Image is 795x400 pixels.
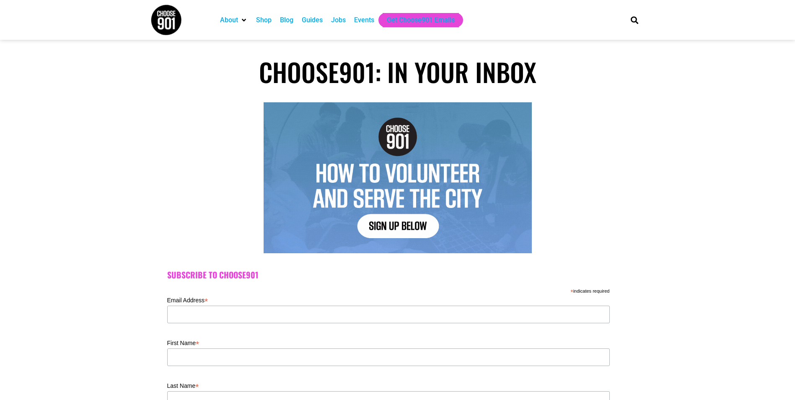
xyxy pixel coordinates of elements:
[264,102,532,253] img: Text graphic with "Choose 901" logo. Reads: "7 Things to Do in Memphis This Week. Sign Up Below."...
[216,13,616,27] nav: Main nav
[220,15,238,25] a: About
[216,13,252,27] div: About
[167,337,610,347] label: First Name
[280,15,293,25] a: Blog
[167,294,610,304] label: Email Address
[354,15,374,25] a: Events
[627,13,641,27] div: Search
[167,380,610,390] label: Last Name
[167,270,628,280] h2: Subscribe to Choose901
[331,15,346,25] a: Jobs
[387,15,455,25] a: Get Choose901 Emails
[256,15,272,25] a: Shop
[302,15,323,25] a: Guides
[150,57,645,87] h1: Choose901: In Your Inbox
[167,286,610,294] div: indicates required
